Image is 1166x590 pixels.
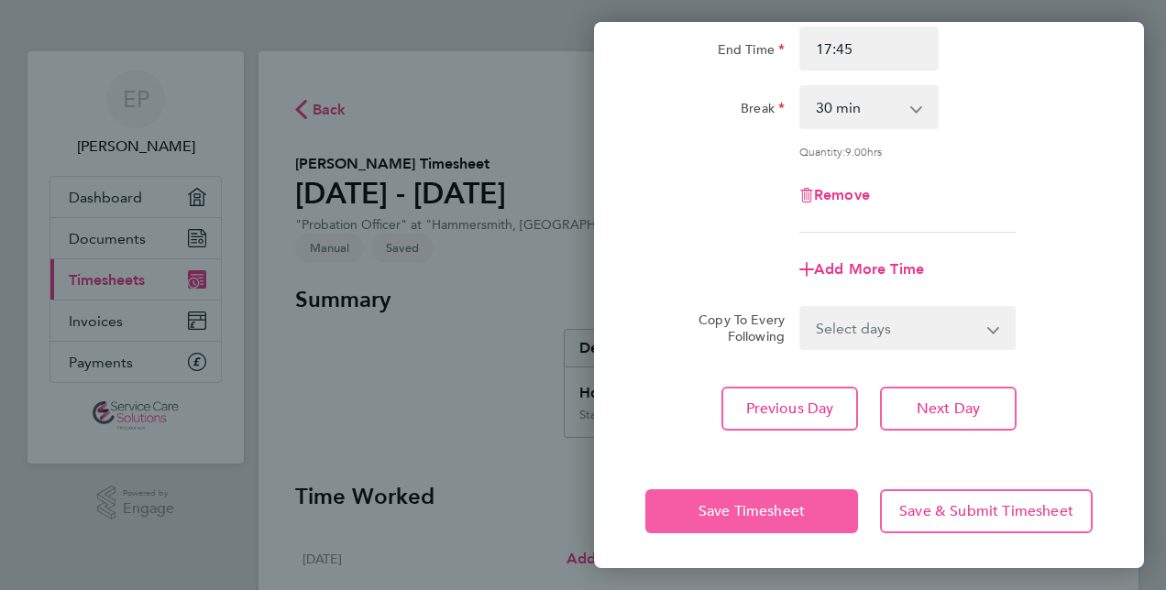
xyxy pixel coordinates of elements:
button: Previous Day [721,387,858,431]
span: 9.00 [845,144,867,158]
div: Quantity: hrs [799,144,1016,158]
label: Break [741,100,785,122]
span: Previous Day [746,399,834,418]
span: Save Timesheet [698,502,805,520]
span: Next Day [917,399,980,418]
button: Add More Time [799,262,924,277]
span: Add More Time [814,260,924,278]
span: Remove [814,186,870,203]
button: Next Day [880,387,1017,431]
button: Remove [799,188,870,202]
button: Save Timesheet [645,489,858,533]
label: End Time [718,41,785,63]
label: Copy To Every Following [684,311,785,344]
button: Save & Submit Timesheet [880,489,1093,533]
span: Save & Submit Timesheet [899,502,1073,520]
input: E.g. 18:00 [799,27,939,71]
